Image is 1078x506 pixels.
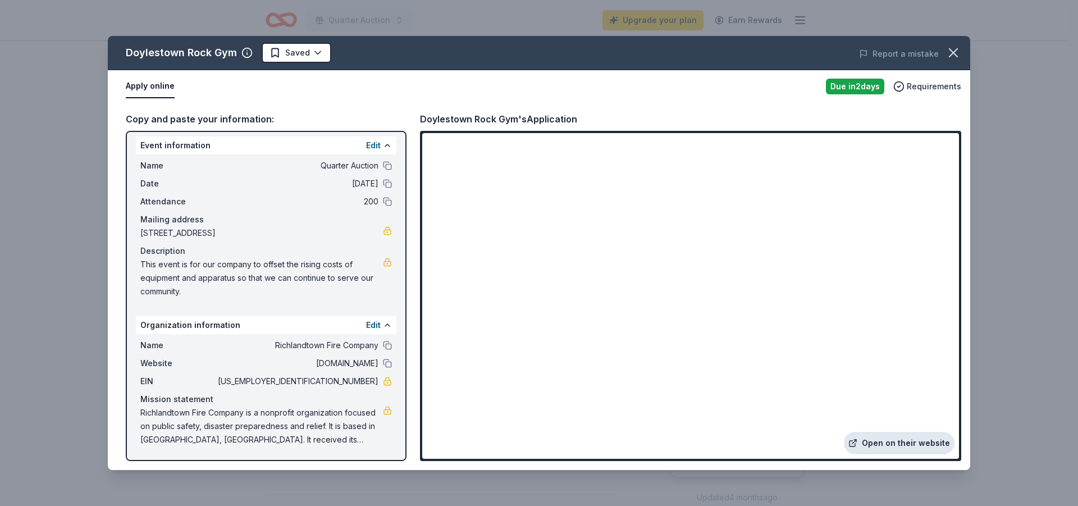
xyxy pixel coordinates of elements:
[126,75,175,98] button: Apply online
[140,357,216,370] span: Website
[366,318,381,332] button: Edit
[216,195,378,208] span: 200
[366,139,381,152] button: Edit
[140,406,383,446] span: Richlandtown Fire Company is a nonprofit organization focused on public safety, disaster prepared...
[140,195,216,208] span: Attendance
[907,80,961,93] span: Requirements
[140,159,216,172] span: Name
[140,258,383,298] span: This event is for our company to offset the rising costs of equipment and apparatus so that we ca...
[844,432,954,454] a: Open on their website
[140,393,392,406] div: Mission statement
[216,159,378,172] span: Quarter Auction
[859,47,939,61] button: Report a mistake
[140,177,216,190] span: Date
[126,112,406,126] div: Copy and paste your information:
[140,375,216,388] span: EIN
[893,80,961,93] button: Requirements
[136,136,396,154] div: Event information
[826,79,884,94] div: Due in 2 days
[216,375,378,388] span: [US_EMPLOYER_IDENTIFICATION_NUMBER]
[136,316,396,334] div: Organization information
[216,357,378,370] span: [DOMAIN_NAME]
[140,244,392,258] div: Description
[216,339,378,352] span: Richlandtown Fire Company
[140,213,392,226] div: Mailing address
[140,339,216,352] span: Name
[285,46,310,60] span: Saved
[126,44,237,62] div: Doylestown Rock Gym
[140,226,383,240] span: [STREET_ADDRESS]
[262,43,331,63] button: Saved
[420,112,577,126] div: Doylestown Rock Gym's Application
[216,177,378,190] span: [DATE]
